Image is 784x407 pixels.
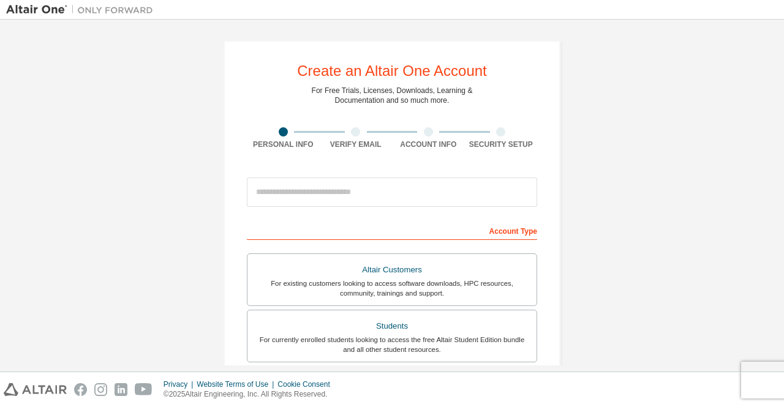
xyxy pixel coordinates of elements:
img: Altair One [6,4,159,16]
img: instagram.svg [94,383,107,396]
div: Account Type [247,220,537,240]
div: For Free Trials, Licenses, Downloads, Learning & Documentation and so much more. [312,86,473,105]
p: © 2025 Altair Engineering, Inc. All Rights Reserved. [164,389,337,400]
div: Personal Info [247,140,320,149]
img: youtube.svg [135,383,153,396]
div: Students [255,318,529,335]
div: Altair Customers [255,261,529,278]
img: facebook.svg [74,383,87,396]
div: Cookie Consent [277,379,337,389]
img: altair_logo.svg [4,383,67,396]
div: Security Setup [465,140,538,149]
div: For existing customers looking to access software downloads, HPC resources, community, trainings ... [255,278,529,298]
div: For currently enrolled students looking to access the free Altair Student Edition bundle and all ... [255,335,529,354]
div: Privacy [164,379,197,389]
div: Account Info [392,140,465,149]
img: linkedin.svg [115,383,127,396]
div: Website Terms of Use [197,379,277,389]
div: Create an Altair One Account [297,64,487,78]
div: Verify Email [320,140,393,149]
